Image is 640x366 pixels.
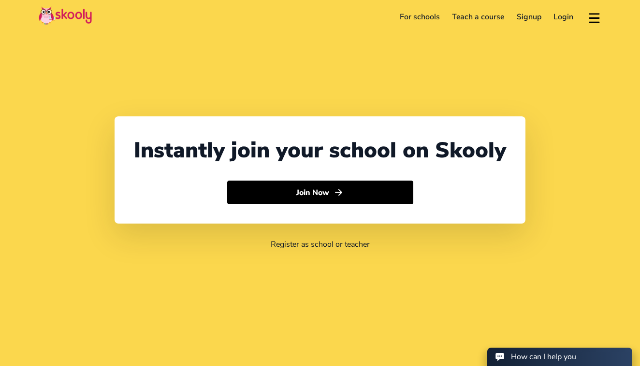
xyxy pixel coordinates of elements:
a: Login [548,9,580,25]
a: Signup [510,9,548,25]
a: Teach a course [446,9,510,25]
button: Join Nowarrow forward outline [227,181,413,205]
a: For schools [393,9,446,25]
ion-icon: arrow forward outline [334,187,344,197]
a: Register as school or teacher [271,239,370,250]
button: menu outline [587,9,601,25]
img: Skooly [39,6,92,25]
div: Instantly join your school on Skooly [134,136,506,165]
